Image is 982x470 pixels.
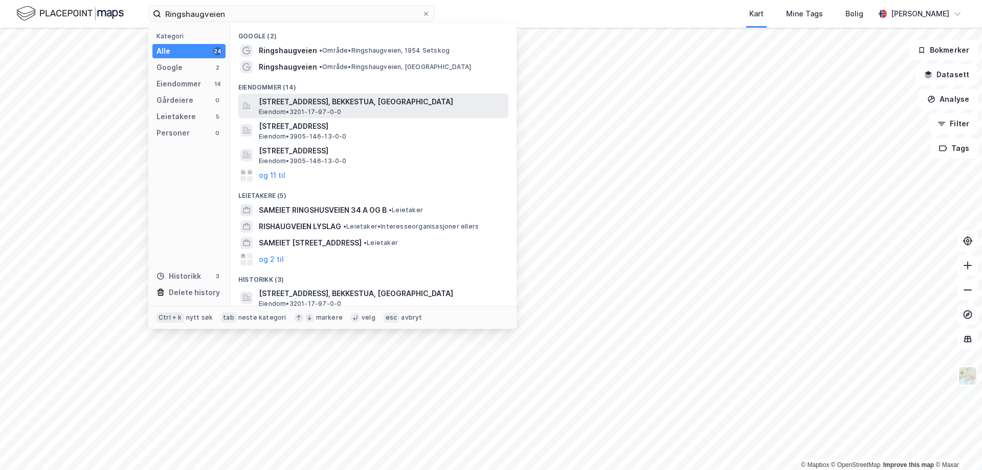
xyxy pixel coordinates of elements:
[259,300,341,308] span: Eiendom • 3201-17-97-0-0
[389,206,423,214] span: Leietaker
[213,47,221,55] div: 24
[259,145,504,157] span: [STREET_ADDRESS]
[157,312,184,323] div: Ctrl + k
[16,5,124,23] img: logo.f888ab2527a4732fd821a326f86c7f29.svg
[157,270,201,282] div: Historikk
[786,8,823,20] div: Mine Tags
[259,204,387,216] span: SAMEIET RINGSHUSVEIEN 34 A OG B
[319,47,450,55] span: Område • Ringshaugveien, 1954 Setskog
[157,45,170,57] div: Alle
[831,461,881,468] a: OpenStreetMap
[259,169,285,182] button: og 11 til
[364,239,367,247] span: •
[230,24,517,42] div: Google (2)
[161,6,422,21] input: Søk på adresse, matrikkel, gårdeiere, leietakere eller personer
[364,239,398,247] span: Leietaker
[157,110,196,123] div: Leietakere
[845,8,863,20] div: Bolig
[389,206,392,214] span: •
[259,237,362,249] span: SAMEIET [STREET_ADDRESS]
[319,47,322,54] span: •
[343,222,479,231] span: Leietaker • Interesseorganisasjoner ellers
[958,366,977,386] img: Z
[157,78,201,90] div: Eiendommer
[186,314,213,322] div: nytt søk
[401,314,422,322] div: avbryt
[259,157,347,165] span: Eiendom • 3905-146-13-0-0
[259,44,317,57] span: Ringshaugveien
[319,63,471,71] span: Område • Ringshaugveien, [GEOGRAPHIC_DATA]
[259,61,317,73] span: Ringshaugveien
[157,32,226,40] div: Kategori
[213,129,221,137] div: 0
[230,267,517,286] div: Historikk (3)
[213,113,221,121] div: 5
[929,114,978,134] button: Filter
[931,421,982,470] div: Kontrollprogram for chat
[157,94,193,106] div: Gårdeiere
[891,8,949,20] div: [PERSON_NAME]
[259,253,284,265] button: og 2 til
[169,286,220,299] div: Delete history
[930,138,978,159] button: Tags
[213,96,221,104] div: 0
[319,63,322,71] span: •
[801,461,829,468] a: Mapbox
[230,75,517,94] div: Eiendommer (14)
[916,64,978,85] button: Datasett
[238,314,286,322] div: neste kategori
[213,63,221,72] div: 2
[259,287,504,300] span: [STREET_ADDRESS], BEKKESTUA, [GEOGRAPHIC_DATA]
[213,80,221,88] div: 14
[259,120,504,132] span: [STREET_ADDRESS]
[157,61,183,74] div: Google
[384,312,399,323] div: esc
[749,8,764,20] div: Kart
[221,312,236,323] div: tab
[909,40,978,60] button: Bokmerker
[213,272,221,280] div: 3
[362,314,375,322] div: velg
[157,127,190,139] div: Personer
[259,96,504,108] span: [STREET_ADDRESS], BEKKESTUA, [GEOGRAPHIC_DATA]
[259,108,341,116] span: Eiendom • 3201-17-97-0-0
[230,184,517,202] div: Leietakere (5)
[931,421,982,470] iframe: Chat Widget
[259,220,341,233] span: RISHAUGVEIEN LYSLAG
[919,89,978,109] button: Analyse
[316,314,343,322] div: markere
[343,222,346,230] span: •
[259,132,347,141] span: Eiendom • 3905-146-13-0-0
[883,461,934,468] a: Improve this map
